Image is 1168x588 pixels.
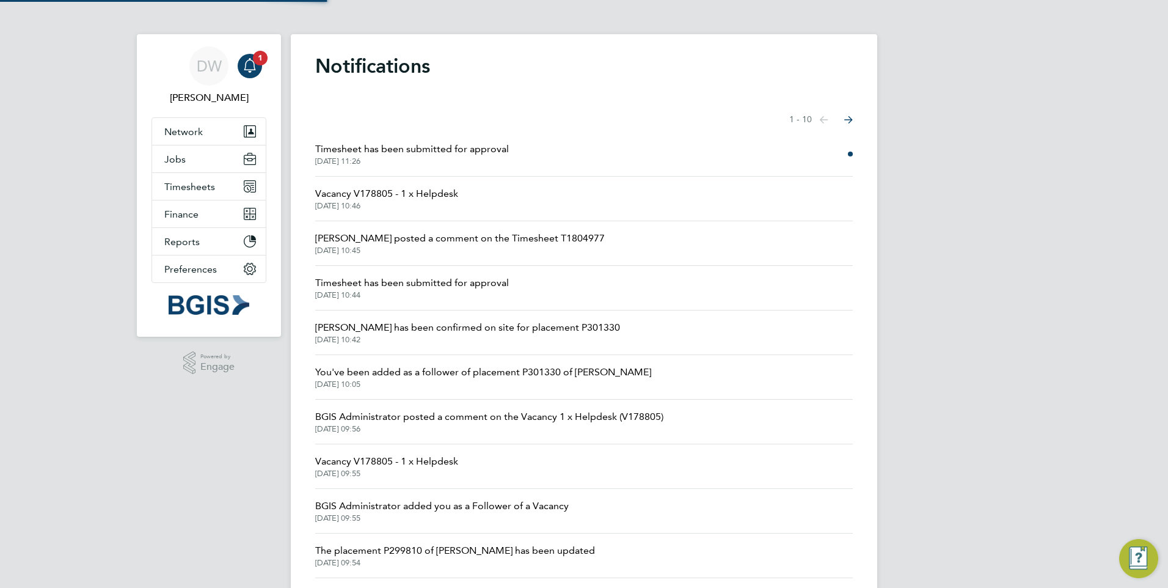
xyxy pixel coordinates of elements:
[315,469,458,479] span: [DATE] 09:55
[152,200,266,227] button: Finance
[315,365,651,389] a: You've been added as a follower of placement P301330 of [PERSON_NAME][DATE] 10:05
[253,51,268,65] span: 1
[315,276,509,300] a: Timesheet has been submitted for approval[DATE] 10:44
[164,126,203,138] span: Network
[315,231,605,246] span: [PERSON_NAME] posted a comment on the Timesheet T1804977
[315,276,509,290] span: Timesheet has been submitted for approval
[315,380,651,389] span: [DATE] 10:05
[152,255,266,282] button: Preferences
[315,410,663,424] span: BGIS Administrator posted a comment on the Vacancy 1 x Helpdesk (V178805)
[197,58,222,74] span: DW
[200,351,235,362] span: Powered by
[315,142,509,166] a: Timesheet has been submitted for approval[DATE] 11:26
[315,246,605,255] span: [DATE] 10:45
[315,543,595,558] span: The placement P299810 of [PERSON_NAME] has been updated
[164,208,199,220] span: Finance
[315,54,853,78] h1: Notifications
[315,231,605,255] a: [PERSON_NAME] posted a comment on the Timesheet T1804977[DATE] 10:45
[315,186,458,211] a: Vacancy V178805 - 1 x Helpdesk[DATE] 10:46
[164,236,200,248] span: Reports
[183,351,235,375] a: Powered byEngage
[789,108,853,132] nav: Select page of notifications list
[315,499,569,513] span: BGIS Administrator added you as a Follower of a Vacancy
[151,46,266,105] a: DW[PERSON_NAME]
[315,320,620,345] a: [PERSON_NAME] has been confirmed on site for placement P301330[DATE] 10:42
[315,320,620,335] span: [PERSON_NAME] has been confirmed on site for placement P301330
[152,228,266,255] button: Reports
[152,145,266,172] button: Jobs
[315,290,509,300] span: [DATE] 10:44
[315,454,458,479] a: Vacancy V178805 - 1 x Helpdesk[DATE] 09:55
[315,454,458,469] span: Vacancy V178805 - 1 x Helpdesk
[152,173,266,200] button: Timesheets
[315,365,651,380] span: You've been added as a follower of placement P301330 of [PERSON_NAME]
[315,410,663,434] a: BGIS Administrator posted a comment on the Vacancy 1 x Helpdesk (V178805)[DATE] 09:56
[164,263,217,275] span: Preferences
[789,114,812,126] span: 1 - 10
[315,335,620,345] span: [DATE] 10:42
[315,424,663,434] span: [DATE] 09:56
[238,46,262,86] a: 1
[1119,539,1158,578] button: Engage Resource Center
[151,295,266,315] a: Go to home page
[315,186,458,201] span: Vacancy V178805 - 1 x Helpdesk
[315,142,509,156] span: Timesheet has been submitted for approval
[315,499,569,523] a: BGIS Administrator added you as a Follower of a Vacancy[DATE] 09:55
[315,201,458,211] span: [DATE] 10:46
[151,90,266,105] span: Dean Woodcock-Davis
[315,513,569,523] span: [DATE] 09:55
[164,181,215,193] span: Timesheets
[200,362,235,372] span: Engage
[152,118,266,145] button: Network
[137,34,281,337] nav: Main navigation
[164,153,186,165] span: Jobs
[315,543,595,568] a: The placement P299810 of [PERSON_NAME] has been updated[DATE] 09:54
[169,295,249,315] img: bgis-logo-retina.png
[315,156,509,166] span: [DATE] 11:26
[315,558,595,568] span: [DATE] 09:54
